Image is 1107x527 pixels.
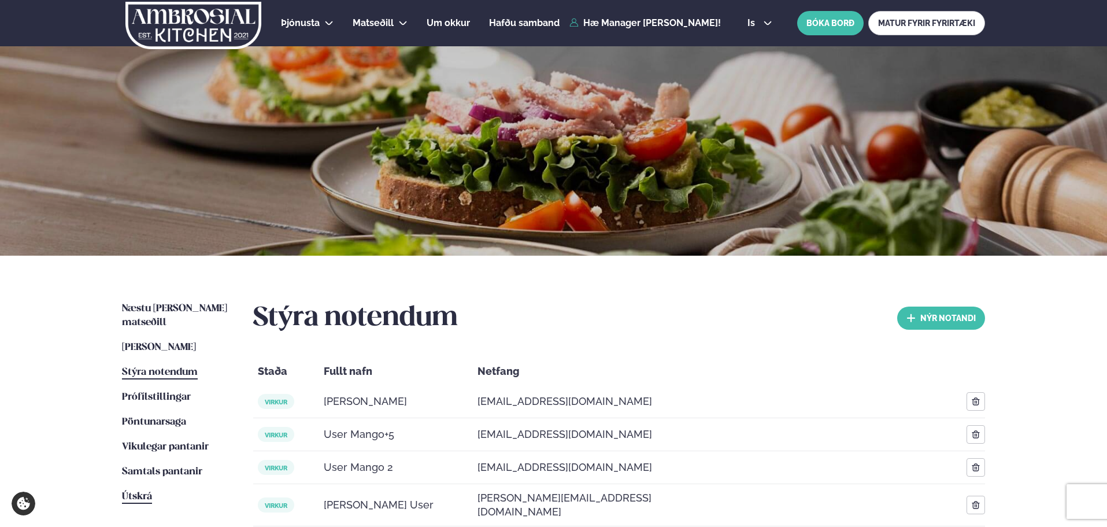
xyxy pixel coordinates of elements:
[124,2,262,49] img: logo
[258,427,294,442] span: virkur
[122,417,186,427] span: Pöntunarsaga
[122,465,202,479] a: Samtals pantanir
[797,11,864,35] button: BÓKA BORÐ
[122,342,196,352] span: [PERSON_NAME]
[122,341,196,355] a: [PERSON_NAME]
[122,367,198,377] span: Stýra notendum
[353,17,394,28] span: Matseðill
[427,16,470,30] a: Um okkur
[353,16,394,30] a: Matseðill
[569,18,721,28] a: Hæ Manager [PERSON_NAME]!
[477,428,652,441] span: [EMAIL_ADDRESS][DOMAIN_NAME]
[427,17,470,28] span: Um okkur
[324,498,434,512] span: [PERSON_NAME] User
[324,460,393,474] span: User Mango 2
[122,440,209,454] a: Vikulegar pantanir
[122,467,202,477] span: Samtals pantanir
[477,460,652,474] span: [EMAIL_ADDRESS][DOMAIN_NAME]
[122,492,152,502] span: Útskrá
[122,366,198,379] a: Stýra notendum
[897,307,985,330] button: nýr Notandi
[122,304,227,327] span: Næstu [PERSON_NAME] matseðill
[258,497,294,513] span: virkur
[122,442,209,452] span: Vikulegar pantanir
[477,395,652,408] span: [EMAIL_ADDRESS][DOMAIN_NAME]
[477,491,665,519] span: [PERSON_NAME][EMAIL_ADDRESS][DOMAIN_NAME]
[253,302,458,334] h2: Stýra notendum
[253,358,319,385] div: Staða
[747,19,758,28] span: is
[868,11,985,35] a: MATUR FYRIR FYRIRTÆKI
[281,17,320,28] span: Þjónusta
[122,392,191,402] span: Prófílstillingar
[324,395,407,408] span: [PERSON_NAME]
[489,17,560,28] span: Hafðu samband
[122,302,230,330] a: Næstu [PERSON_NAME] matseðill
[319,358,473,385] div: Fullt nafn
[258,394,294,409] span: virkur
[122,415,186,429] a: Pöntunarsaga
[12,492,35,515] a: Cookie settings
[489,16,560,30] a: Hafðu samband
[122,490,152,504] a: Útskrá
[473,358,669,385] div: Netfang
[122,390,191,404] a: Prófílstillingar
[324,428,394,441] span: User Mango+5
[738,19,782,28] button: is
[258,460,294,475] span: virkur
[281,16,320,30] a: Þjónusta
